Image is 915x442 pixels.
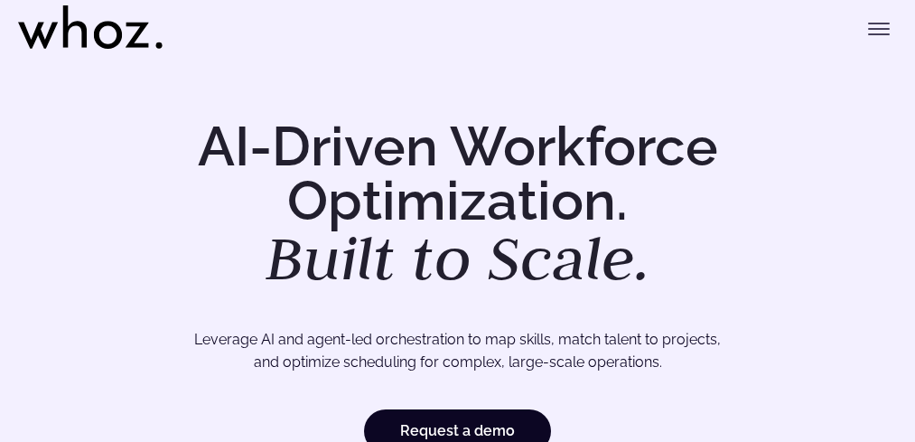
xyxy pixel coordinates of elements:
em: Built to Scale. [266,218,650,297]
p: Leverage AI and agent-led orchestration to map skills, match talent to projects, and optimize sch... [79,328,837,374]
iframe: Chatbot [796,323,890,417]
h1: AI-Driven Workforce Optimization. [36,119,879,289]
button: Toggle menu [861,11,897,47]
